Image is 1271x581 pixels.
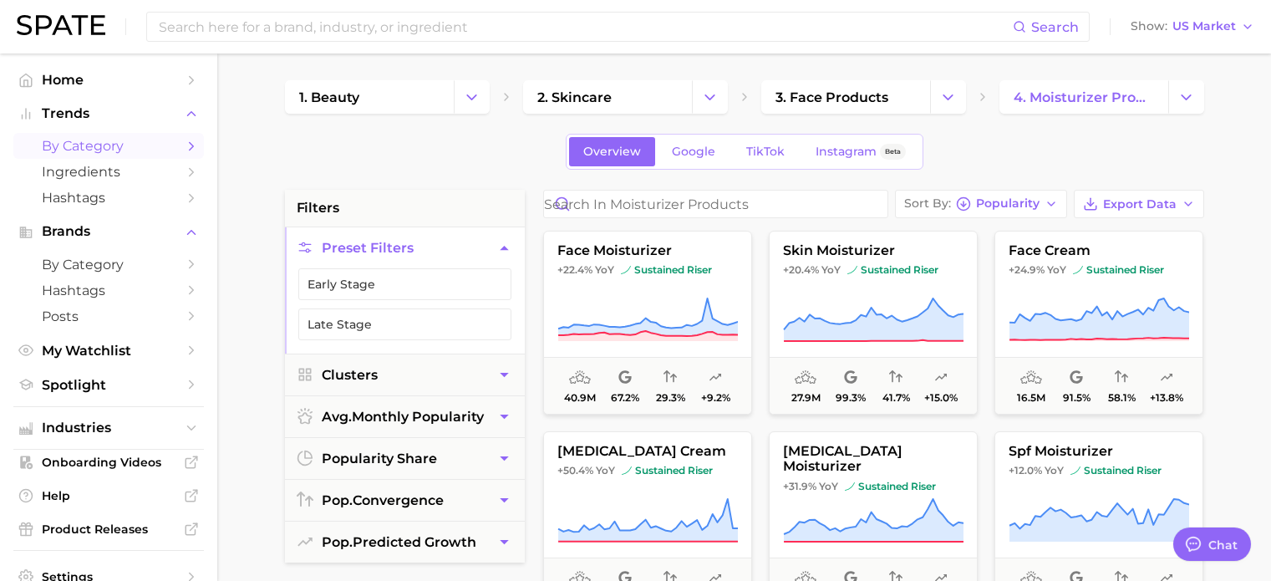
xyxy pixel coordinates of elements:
[770,243,977,258] span: skin moisturizer
[611,392,639,404] span: 67.2%
[42,72,175,88] span: Home
[847,265,857,275] img: sustained riser
[322,534,353,550] abbr: popularity index
[769,231,978,415] button: skin moisturizer+20.4% YoYsustained risersustained riser27.9m99.3%41.7%+15.0%
[1009,263,1045,276] span: +24.9%
[322,492,353,508] abbr: popularity index
[618,368,632,388] span: popularity share: Google
[596,464,615,477] span: YoY
[557,263,592,276] span: +22.4%
[882,392,909,404] span: 41.7%
[672,145,715,159] span: Google
[285,522,525,563] button: pop.predicted growth
[622,464,713,477] span: sustained riser
[285,438,525,479] button: popularity share
[285,396,525,437] button: avg.monthly popularity
[1031,19,1079,35] span: Search
[783,263,819,276] span: +20.4%
[885,145,901,159] span: Beta
[42,488,175,503] span: Help
[13,372,204,398] a: Spotlight
[1107,392,1135,404] span: 58.1%
[700,392,730,404] span: +9.2%
[544,444,751,459] span: [MEDICAL_DATA] cream
[1115,368,1128,388] span: popularity convergence: Medium Convergence
[783,480,816,492] span: +31.9%
[819,480,838,493] span: YoY
[816,145,877,159] span: Instagram
[924,392,958,404] span: +15.0%
[42,106,175,121] span: Trends
[709,368,722,388] span: popularity predicted growth: Likely
[1070,368,1083,388] span: popularity share: Google
[621,263,712,277] span: sustained riser
[537,89,612,105] span: 2. skincare
[999,80,1168,114] a: 4. moisturizer products
[1070,464,1162,477] span: sustained riser
[761,80,930,114] a: 3. face products
[322,451,437,466] span: popularity share
[976,199,1040,208] span: Popularity
[1150,392,1183,404] span: +13.8%
[1103,197,1177,212] span: Export Data
[42,377,175,393] span: Spotlight
[42,224,175,239] span: Brands
[621,265,631,275] img: sustained riser
[42,257,175,273] span: by Category
[930,80,966,114] button: Change Category
[845,480,936,493] span: sustained riser
[42,522,175,537] span: Product Releases
[1047,263,1066,277] span: YoY
[564,392,596,404] span: 40.9m
[42,343,175,359] span: My Watchlist
[454,80,490,114] button: Change Category
[298,268,511,300] button: Early Stage
[13,133,204,159] a: by Category
[844,368,857,388] span: popularity share: Google
[42,190,175,206] span: Hashtags
[13,219,204,244] button: Brands
[1172,22,1236,31] span: US Market
[157,13,1013,41] input: Search here for a brand, industry, or ingredient
[845,482,855,492] img: sustained riser
[904,199,951,208] span: Sort By
[1070,466,1080,476] img: sustained riser
[655,392,684,404] span: 29.3%
[658,137,730,166] a: Google
[544,191,887,217] input: Search in moisturizer products
[746,145,785,159] span: TikTok
[322,409,352,425] abbr: average
[934,368,948,388] span: popularity predicted growth: Very Likely
[13,101,204,126] button: Trends
[1074,190,1204,218] button: Export Data
[13,450,204,475] a: Onboarding Videos
[13,159,204,185] a: Ingredients
[557,464,593,477] span: +50.4%
[13,252,204,278] a: by Category
[13,278,204,303] a: Hashtags
[770,444,977,475] span: [MEDICAL_DATA] moisturizer
[13,303,204,329] a: Posts
[42,455,175,470] span: Onboarding Videos
[285,80,454,114] a: 1. beauty
[322,492,444,508] span: convergence
[299,89,359,105] span: 1. beauty
[322,534,476,550] span: predicted growth
[1009,464,1042,477] span: +12.0%
[775,89,888,105] span: 3. face products
[13,483,204,508] a: Help
[13,415,204,441] button: Industries
[836,392,866,404] span: 99.3%
[1014,89,1154,105] span: 4. moisturizer products
[995,243,1202,258] span: face cream
[13,67,204,93] a: Home
[569,368,591,388] span: average monthly popularity: Very High Popularity
[543,231,752,415] button: face moisturizer+22.4% YoYsustained risersustained riser40.9m67.2%29.3%+9.2%
[523,80,692,114] a: 2. skincare
[285,227,525,268] button: Preset Filters
[1062,392,1090,404] span: 91.5%
[42,164,175,180] span: Ingredients
[1131,22,1167,31] span: Show
[994,231,1203,415] button: face cream+24.9% YoYsustained risersustained riser16.5m91.5%58.1%+13.8%
[995,444,1202,459] span: spf moisturizer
